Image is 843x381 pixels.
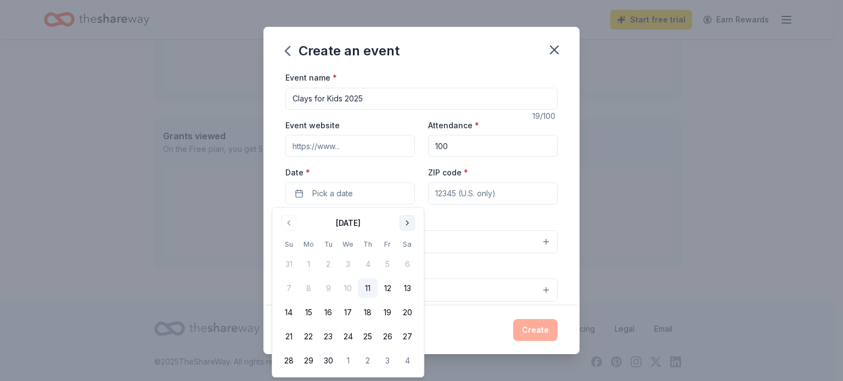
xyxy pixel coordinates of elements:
[299,351,318,371] button: 29
[428,120,479,131] label: Attendance
[279,238,299,250] th: Sunday
[299,303,318,322] button: 15
[285,72,337,83] label: Event name
[279,303,299,322] button: 14
[428,135,558,157] input: 20
[285,120,340,131] label: Event website
[358,351,378,371] button: 2
[281,215,296,231] button: Go to previous month
[318,238,338,250] th: Tuesday
[336,217,361,230] div: [DATE]
[285,183,415,204] button: Pick a date
[400,215,415,231] button: Go to next month
[378,278,397,298] button: 12
[285,88,558,110] input: Spring Fundraiser
[397,238,417,250] th: Saturday
[299,327,318,346] button: 22
[279,351,299,371] button: 28
[358,278,378,298] button: 11
[338,351,358,371] button: 1
[318,303,338,322] button: 16
[378,238,397,250] th: Friday
[378,327,397,346] button: 26
[279,327,299,346] button: 21
[397,278,417,298] button: 13
[358,238,378,250] th: Thursday
[285,42,400,60] div: Create an event
[397,327,417,346] button: 27
[358,303,378,322] button: 18
[428,167,468,178] label: ZIP code
[338,327,358,346] button: 24
[285,135,415,157] input: https://www...
[338,238,358,250] th: Wednesday
[428,183,558,204] input: 12345 (U.S. only)
[378,303,397,322] button: 19
[532,110,558,123] div: 19 /100
[397,351,417,371] button: 4
[318,327,338,346] button: 23
[285,167,415,178] label: Date
[318,351,338,371] button: 30
[299,238,318,250] th: Monday
[378,351,397,371] button: 3
[358,327,378,346] button: 25
[338,303,358,322] button: 17
[312,187,353,200] span: Pick a date
[397,303,417,322] button: 20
